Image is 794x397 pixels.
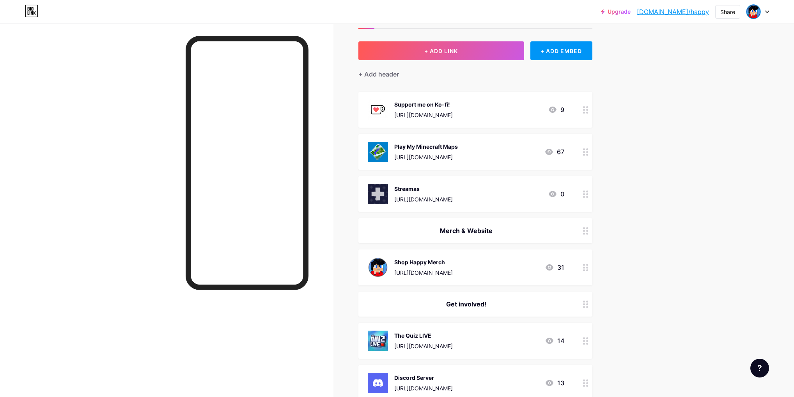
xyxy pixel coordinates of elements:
[368,142,388,162] img: Play My Minecraft Maps
[720,8,735,16] div: Share
[394,269,453,277] div: [URL][DOMAIN_NAME]
[394,142,458,151] div: Play My Minecraft Maps
[424,48,458,54] span: + ADD LINK
[394,258,453,266] div: Shop Happy Merch
[394,111,453,119] div: [URL][DOMAIN_NAME]
[545,336,564,345] div: 14
[394,195,453,203] div: [URL][DOMAIN_NAME]
[394,342,453,350] div: [URL][DOMAIN_NAME]
[394,374,453,382] div: Discord Server
[368,257,388,278] img: Shop Happy Merch
[394,100,453,109] div: Support me on Ko-fi!
[394,331,453,340] div: The Quiz LIVE
[394,384,453,392] div: [URL][DOMAIN_NAME]
[637,7,709,16] a: [DOMAIN_NAME]/happy
[394,185,453,193] div: Streamas
[746,4,761,19] img: Happy
[368,373,388,393] img: Discord Server
[368,299,564,309] div: Get involved!
[545,263,564,272] div: 31
[548,105,564,114] div: 9
[544,147,564,157] div: 67
[530,41,592,60] div: + ADD EMBED
[368,226,564,235] div: Merch & Website
[601,9,631,15] a: Upgrade
[548,189,564,199] div: 0
[358,69,399,79] div: + Add header
[358,41,524,60] button: + ADD LINK
[368,100,388,120] img: Support me on Ko-fi!
[368,184,388,204] img: Streamas
[545,378,564,388] div: 13
[368,331,388,351] img: The Quiz LIVE
[394,153,458,161] div: [URL][DOMAIN_NAME]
